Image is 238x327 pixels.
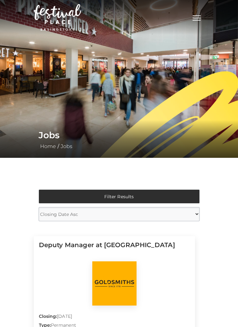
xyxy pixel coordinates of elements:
h5: Deputy Manager at [GEOGRAPHIC_DATA] [39,241,190,261]
h1: Jobs [39,128,200,143]
strong: Closing: [39,313,57,319]
button: Filter Results [39,189,200,204]
button: Toggle navigation [189,13,204,22]
p: [DATE] [39,313,190,322]
div: / [34,128,204,150]
img: Goldsmiths [92,261,137,306]
img: Festival Place Logo [34,4,81,31]
a: Home [39,143,58,149]
a: Jobs [59,143,74,149]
